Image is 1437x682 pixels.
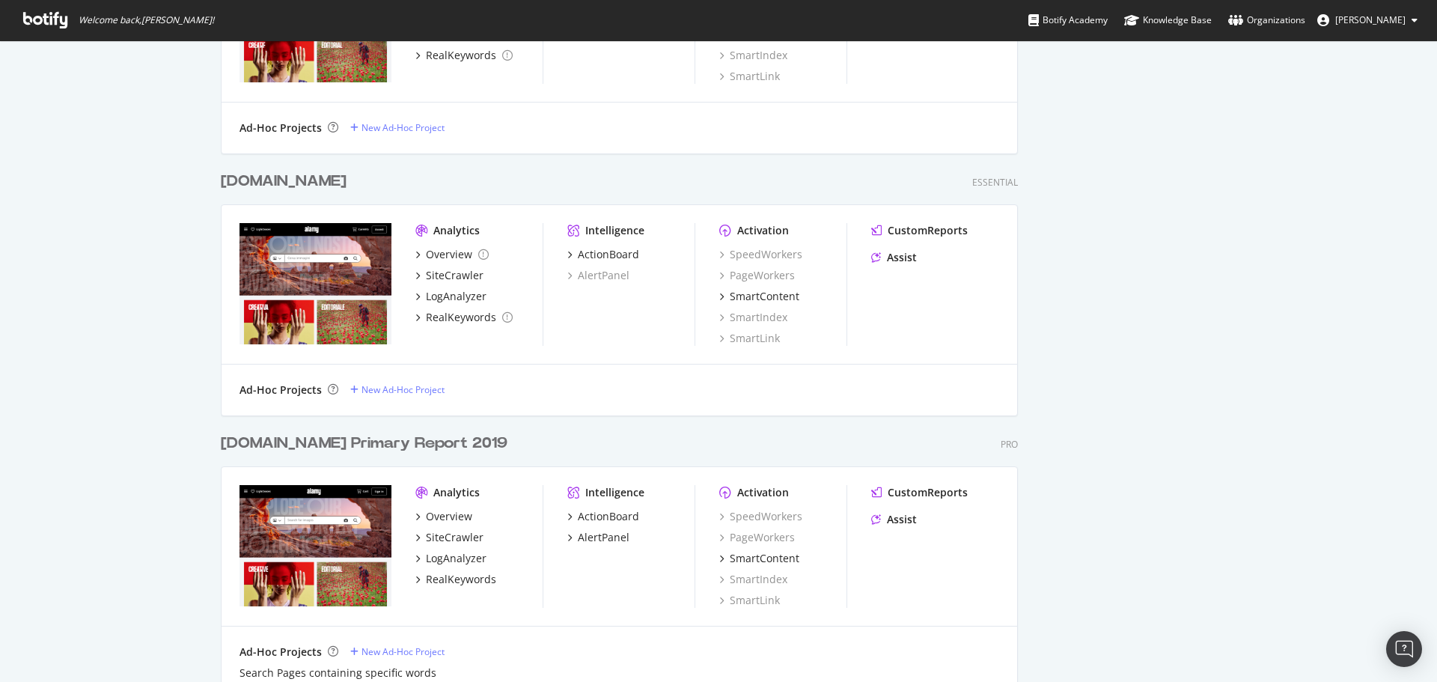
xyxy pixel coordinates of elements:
[730,551,799,566] div: SmartContent
[719,69,780,84] a: SmartLink
[415,572,496,587] a: RealKeywords
[426,310,496,325] div: RealKeywords
[415,551,486,566] a: LogAnalyzer
[239,383,322,398] div: Ad-Hoc Projects
[737,485,789,500] div: Activation
[221,433,507,454] div: [DOMAIN_NAME] Primary Report 2019
[1028,13,1108,28] div: Botify Academy
[350,645,445,658] a: New Ad-Hoc Project
[887,250,917,265] div: Assist
[239,485,391,606] img: alamy.com
[972,176,1018,189] div: Essential
[426,247,472,262] div: Overview
[361,645,445,658] div: New Ad-Hoc Project
[426,509,472,524] div: Overview
[719,310,787,325] a: SmartIndex
[415,289,486,304] a: LogAnalyzer
[361,121,445,134] div: New Ad-Hoc Project
[719,268,795,283] a: PageWorkers
[350,383,445,396] a: New Ad-Hoc Project
[1386,631,1422,667] div: Open Intercom Messenger
[239,223,391,344] img: alamy.it
[887,512,917,527] div: Assist
[1001,438,1018,451] div: Pro
[585,223,644,238] div: Intelligence
[221,171,353,192] a: [DOMAIN_NAME]
[415,509,472,524] a: Overview
[567,268,629,283] a: AlertPanel
[361,383,445,396] div: New Ad-Hoc Project
[1335,13,1406,26] span: Roxana Stingu
[433,485,480,500] div: Analytics
[871,512,917,527] a: Assist
[426,268,483,283] div: SiteCrawler
[221,171,347,192] div: [DOMAIN_NAME]
[871,485,968,500] a: CustomReports
[1305,8,1430,32] button: [PERSON_NAME]
[567,530,629,545] a: AlertPanel
[871,250,917,265] a: Assist
[719,551,799,566] a: SmartContent
[415,310,513,325] a: RealKeywords
[719,593,780,608] a: SmartLink
[79,14,214,26] span: Welcome back, [PERSON_NAME] !
[719,247,802,262] a: SpeedWorkers
[585,485,644,500] div: Intelligence
[426,530,483,545] div: SiteCrawler
[415,48,513,63] a: RealKeywords
[719,48,787,63] a: SmartIndex
[888,485,968,500] div: CustomReports
[871,223,968,238] a: CustomReports
[221,433,513,454] a: [DOMAIN_NAME] Primary Report 2019
[415,268,483,283] a: SiteCrawler
[433,223,480,238] div: Analytics
[426,551,486,566] div: LogAnalyzer
[737,223,789,238] div: Activation
[426,48,496,63] div: RealKeywords
[426,289,486,304] div: LogAnalyzer
[719,572,787,587] a: SmartIndex
[415,247,489,262] a: Overview
[719,530,795,545] a: PageWorkers
[1228,13,1305,28] div: Organizations
[239,666,436,681] a: Search Pages containing specific words
[578,247,639,262] div: ActionBoard
[567,247,639,262] a: ActionBoard
[415,530,483,545] a: SiteCrawler
[350,121,445,134] a: New Ad-Hoc Project
[239,645,322,660] div: Ad-Hoc Projects
[567,509,639,524] a: ActionBoard
[426,572,496,587] div: RealKeywords
[719,509,802,524] a: SpeedWorkers
[719,331,780,346] a: SmartLink
[888,223,968,238] div: CustomReports
[578,509,639,524] div: ActionBoard
[719,289,799,304] a: SmartContent
[578,530,629,545] div: AlertPanel
[239,121,322,136] div: Ad-Hoc Projects
[1124,13,1212,28] div: Knowledge Base
[730,289,799,304] div: SmartContent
